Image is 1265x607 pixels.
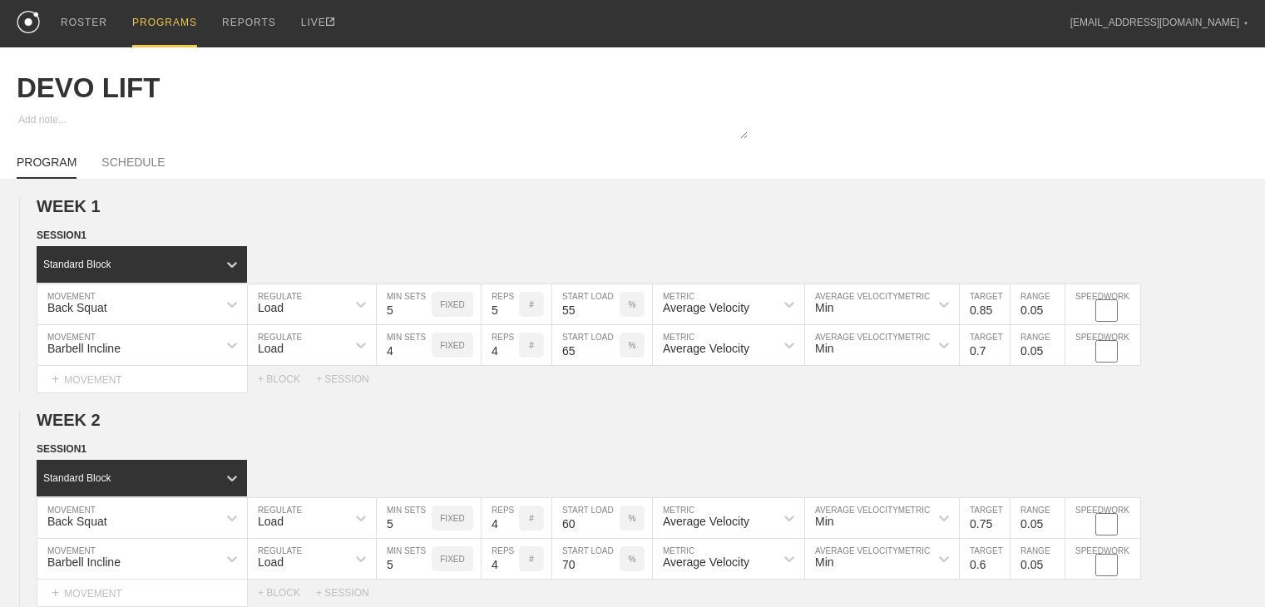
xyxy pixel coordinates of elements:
div: Average Velocity [663,342,749,355]
div: + SESSION [316,587,383,599]
div: Back Squat [47,301,107,314]
div: Min [815,301,834,314]
div: + BLOCK [258,373,316,385]
p: FIXED [440,555,464,564]
div: Load [258,301,284,314]
p: FIXED [440,514,464,523]
div: + BLOCK [258,587,316,599]
div: Barbell Incline [47,555,121,569]
div: Load [258,342,284,355]
p: # [529,300,534,309]
div: Barbell Incline [47,342,121,355]
div: Back Squat [47,515,107,528]
p: % [629,300,636,309]
div: Standard Block [43,259,111,270]
span: SESSION 1 [37,229,86,241]
a: PROGRAM [17,155,77,179]
input: Any [552,325,620,365]
div: Average Velocity [663,515,749,528]
div: Load [258,515,284,528]
iframe: Chat Widget [1182,527,1265,607]
span: + [52,372,59,386]
input: Any [552,539,620,579]
div: Min [815,515,834,528]
p: # [529,514,534,523]
a: SCHEDULE [101,155,165,177]
div: Min [815,342,834,355]
div: Average Velocity [663,555,749,569]
div: MOVEMENT [37,366,248,393]
span: SESSION 1 [37,443,86,455]
span: WEEK 2 [37,411,101,429]
span: + [52,585,59,600]
div: Standard Block [43,472,111,484]
p: FIXED [440,341,464,350]
p: FIXED [440,300,464,309]
p: % [629,341,636,350]
img: logo [17,11,40,33]
div: MOVEMENT [37,580,248,607]
input: Any [552,498,620,538]
div: Load [258,555,284,569]
div: ▼ [1243,18,1248,28]
p: % [629,514,636,523]
p: # [529,341,534,350]
div: Min [815,555,834,569]
div: + SESSION [316,373,383,385]
p: # [529,555,534,564]
input: Any [552,284,620,324]
span: WEEK 1 [37,197,101,215]
p: % [629,555,636,564]
div: Average Velocity [663,301,749,314]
